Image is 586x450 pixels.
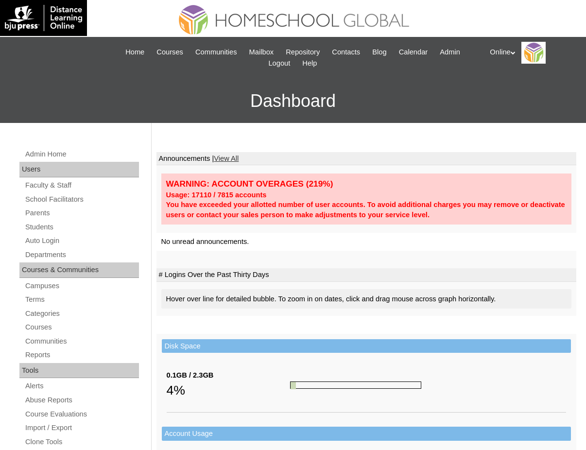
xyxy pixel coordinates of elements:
a: School Facilitators [24,193,139,206]
span: Calendar [399,47,428,58]
a: Admin Home [24,148,139,160]
a: Students [24,221,139,233]
span: Contacts [332,47,360,58]
a: Admin [435,47,465,58]
span: Home [125,47,144,58]
a: Auto Login [24,235,139,247]
span: Communities [195,47,237,58]
a: Communities [190,47,242,58]
div: Hover over line for detailed bubble. To zoom in on dates, click and drag mouse across graph horiz... [161,289,572,309]
a: Mailbox [244,47,279,58]
strong: Usage: 17110 / 7815 accounts [166,191,267,199]
a: Abuse Reports [24,394,139,406]
span: Mailbox [249,47,274,58]
div: Users [19,162,139,177]
a: Departments [24,249,139,261]
a: Import / Export [24,422,139,434]
span: Help [302,58,317,69]
td: Announcements | [156,152,577,166]
span: Repository [286,47,320,58]
a: Contacts [327,47,365,58]
a: View All [214,155,239,162]
div: WARNING: ACCOUNT OVERAGES (219%) [166,178,567,190]
div: You have exceeded your allotted number of user accounts. To avoid additional charges you may remo... [166,200,567,220]
h3: Dashboard [5,79,581,123]
a: Clone Tools [24,436,139,448]
div: 0.1GB / 2.3GB [167,370,291,381]
a: Alerts [24,380,139,392]
span: Courses [156,47,183,58]
a: Courses [24,321,139,333]
td: No unread announcements. [156,233,577,251]
a: Reports [24,349,139,361]
a: Terms [24,294,139,306]
a: Course Evaluations [24,408,139,420]
a: Courses [152,47,188,58]
a: Calendar [394,47,432,58]
div: Online [490,42,576,64]
a: Logout [263,58,295,69]
span: Logout [268,58,290,69]
a: Categories [24,308,139,320]
a: Campuses [24,280,139,292]
td: Disk Space [162,339,571,353]
a: Home [121,47,149,58]
span: Blog [372,47,386,58]
a: Help [297,58,322,69]
div: Courses & Communities [19,262,139,278]
a: Parents [24,207,139,219]
a: Blog [367,47,391,58]
div: Tools [19,363,139,379]
img: logo-white.png [5,5,82,31]
td: Account Usage [162,427,571,441]
a: Communities [24,335,139,347]
a: Faculty & Staff [24,179,139,191]
td: # Logins Over the Past Thirty Days [156,268,577,282]
span: Admin [440,47,460,58]
img: Online Academy [521,42,546,64]
a: Repository [281,47,325,58]
div: 4% [167,381,291,400]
